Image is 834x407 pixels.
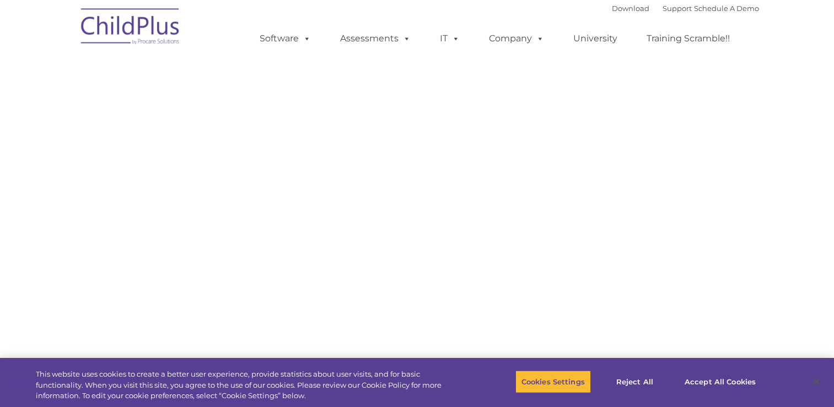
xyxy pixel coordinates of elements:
[478,28,555,50] a: Company
[249,28,322,50] a: Software
[76,1,186,56] img: ChildPlus by Procare Solutions
[84,192,751,275] iframe: Form 0
[36,369,459,401] div: This website uses cookies to create a better user experience, provide statistics about user visit...
[694,4,759,13] a: Schedule A Demo
[804,369,828,394] button: Close
[515,370,591,393] button: Cookies Settings
[429,28,471,50] a: IT
[600,370,669,393] button: Reject All
[329,28,422,50] a: Assessments
[636,28,741,50] a: Training Scramble!!
[679,370,762,393] button: Accept All Cookies
[612,4,649,13] a: Download
[562,28,628,50] a: University
[612,4,759,13] font: |
[663,4,692,13] a: Support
